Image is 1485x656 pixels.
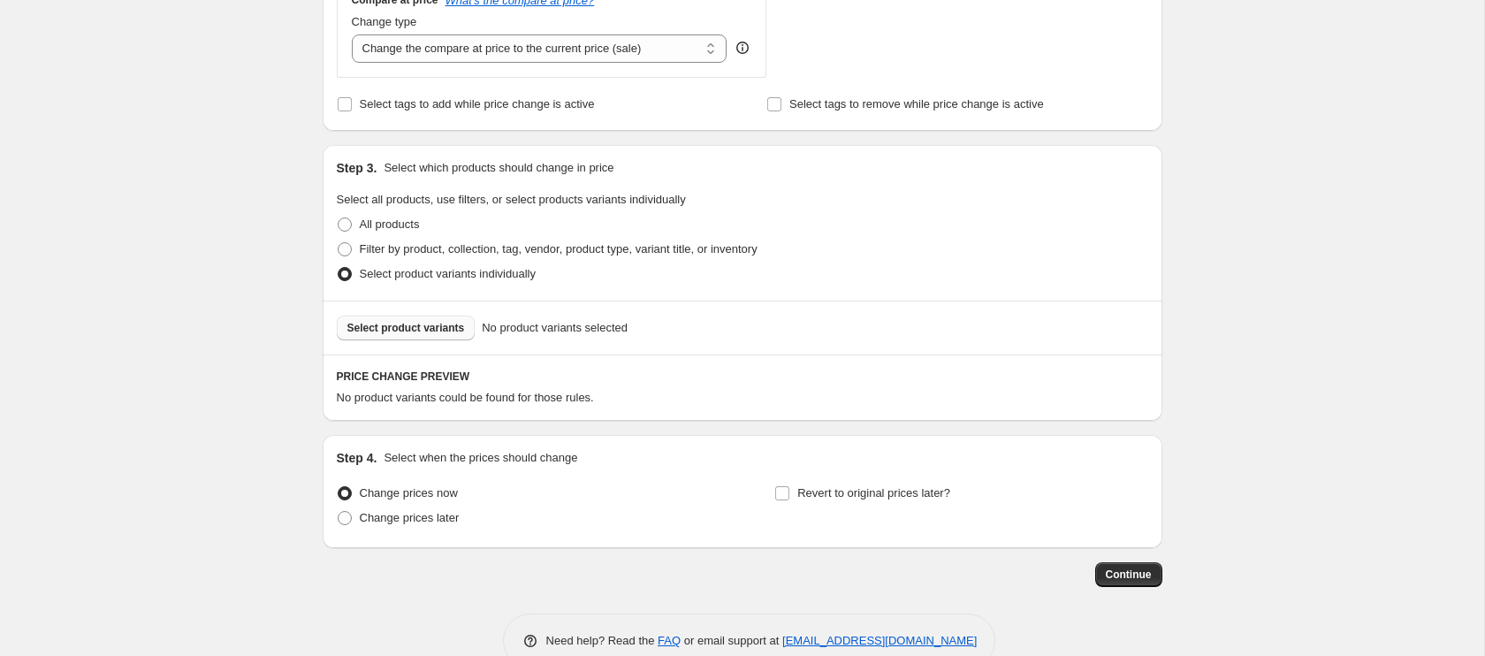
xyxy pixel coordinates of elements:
span: Select all products, use filters, or select products variants individually [337,193,686,206]
span: Change type [352,15,417,28]
span: All products [360,217,420,231]
span: No product variants could be found for those rules. [337,391,594,404]
a: [EMAIL_ADDRESS][DOMAIN_NAME] [782,634,977,647]
span: No product variants selected [482,319,628,337]
span: Need help? Read the [546,634,659,647]
span: Select product variants [347,321,465,335]
div: help [734,39,751,57]
button: Select product variants [337,316,476,340]
span: Select product variants individually [360,267,536,280]
p: Select which products should change in price [384,159,613,177]
span: Select tags to remove while price change is active [789,97,1044,111]
h2: Step 3. [337,159,377,177]
p: Select when the prices should change [384,449,577,467]
span: Revert to original prices later? [797,486,950,500]
button: Continue [1095,562,1162,587]
span: Change prices now [360,486,458,500]
span: Change prices later [360,511,460,524]
span: Filter by product, collection, tag, vendor, product type, variant title, or inventory [360,242,758,256]
span: or email support at [681,634,782,647]
span: Select tags to add while price change is active [360,97,595,111]
h2: Step 4. [337,449,377,467]
a: FAQ [658,634,681,647]
span: Continue [1106,568,1152,582]
h6: PRICE CHANGE PREVIEW [337,370,1148,384]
